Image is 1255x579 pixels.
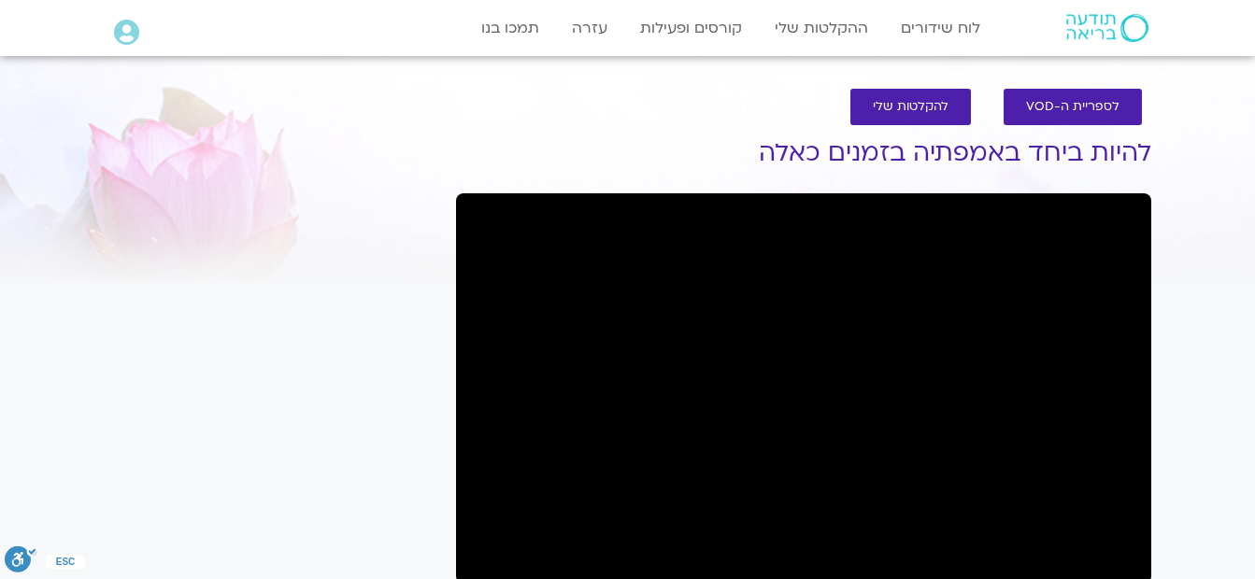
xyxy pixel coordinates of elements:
[456,139,1151,167] h1: להיות ביחד באמפתיה בזמנים כאלה
[631,10,751,46] a: קורסים ופעילות
[850,89,971,125] a: להקלטות שלי
[563,10,617,46] a: עזרה
[1026,100,1120,114] span: לספריית ה-VOD
[891,10,990,46] a: לוח שידורים
[472,10,549,46] a: תמכו בנו
[765,10,877,46] a: ההקלטות שלי
[873,100,948,114] span: להקלטות שלי
[1004,89,1142,125] a: לספריית ה-VOD
[1066,14,1148,42] img: תודעה בריאה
